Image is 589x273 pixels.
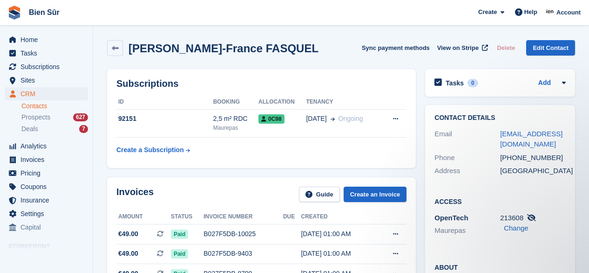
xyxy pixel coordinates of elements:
[116,141,190,159] a: Create a Subscription
[79,125,88,133] div: 7
[434,153,500,163] div: Phone
[116,78,406,89] h2: Subscriptions
[5,221,88,234] a: menu
[116,95,213,110] th: ID
[20,140,76,153] span: Analytics
[5,140,88,153] a: menu
[5,153,88,166] a: menu
[20,74,76,87] span: Sites
[5,47,88,60] a: menu
[434,262,566,272] h2: About
[21,124,88,134] a: Deals 7
[20,153,76,166] span: Invoices
[5,180,88,193] a: menu
[344,187,407,202] a: Create an Invoice
[433,40,490,56] a: View on Stripe
[171,230,188,239] span: Paid
[434,225,500,236] li: Maurepas
[306,114,326,124] span: [DATE]
[203,210,283,224] th: Invoice number
[339,115,363,122] span: Ongoing
[116,187,154,202] h2: Invoices
[129,42,318,55] h2: [PERSON_NAME]-France FASQUEL
[20,194,76,207] span: Insurance
[524,7,537,17] span: Help
[21,102,88,111] a: Contacts
[5,207,88,220] a: menu
[21,125,38,133] span: Deals
[7,6,21,20] img: stora-icon-8386f47178a22dfd0bd8f6a31ec36ba5ce8667c1dd55bd0f319d3a0aa187defe.svg
[5,33,88,46] a: menu
[258,95,306,110] th: Allocation
[213,124,258,132] div: Maurepas
[434,196,566,206] h2: Access
[118,249,138,259] span: €49.00
[434,214,468,222] span: OpenTech
[301,210,377,224] th: Created
[116,114,213,124] div: 92151
[500,166,566,176] div: [GEOGRAPHIC_DATA]
[5,60,88,73] a: menu
[526,40,575,56] a: Edit Contact
[437,43,479,53] span: View on Stripe
[20,60,76,73] span: Subscriptions
[116,145,184,155] div: Create a Subscription
[21,112,88,122] a: Prospects 627
[171,210,203,224] th: Status
[5,87,88,100] a: menu
[20,167,76,180] span: Pricing
[5,74,88,87] a: menu
[500,130,562,148] a: [EMAIL_ADDRESS][DOMAIN_NAME]
[5,194,88,207] a: menu
[434,114,566,122] h2: Contact Details
[5,167,88,180] a: menu
[434,166,500,176] div: Address
[500,153,566,163] div: [PHONE_NUMBER]
[538,78,551,89] a: Add
[306,95,381,110] th: Tenancy
[299,187,340,202] a: Guide
[500,214,523,222] span: 213608
[20,33,76,46] span: Home
[258,114,284,124] span: 0C98
[301,249,377,259] div: [DATE] 01:00 AM
[116,210,171,224] th: Amount
[203,249,283,259] div: B027F5DB-9403
[20,47,76,60] span: Tasks
[171,249,188,259] span: Paid
[504,224,528,232] a: Change
[25,5,63,20] a: Bien Sûr
[362,40,430,56] button: Sync payment methods
[21,113,50,122] span: Prospects
[301,229,377,239] div: [DATE] 01:00 AM
[118,229,138,239] span: €49.00
[556,8,581,17] span: Account
[213,95,258,110] th: Booking
[8,242,93,251] span: Storefront
[20,87,76,100] span: CRM
[478,7,497,17] span: Create
[546,7,555,17] img: Asmaa Habri
[493,40,519,56] button: Delete
[213,114,258,124] div: 2,5 m² RDC
[20,207,76,220] span: Settings
[446,79,464,87] h2: Tasks
[20,221,76,234] span: Capital
[467,79,478,87] div: 0
[434,129,500,150] div: Email
[73,113,88,121] div: 627
[203,229,283,239] div: B027F5DB-10025
[20,180,76,193] span: Coupons
[283,210,301,224] th: Due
